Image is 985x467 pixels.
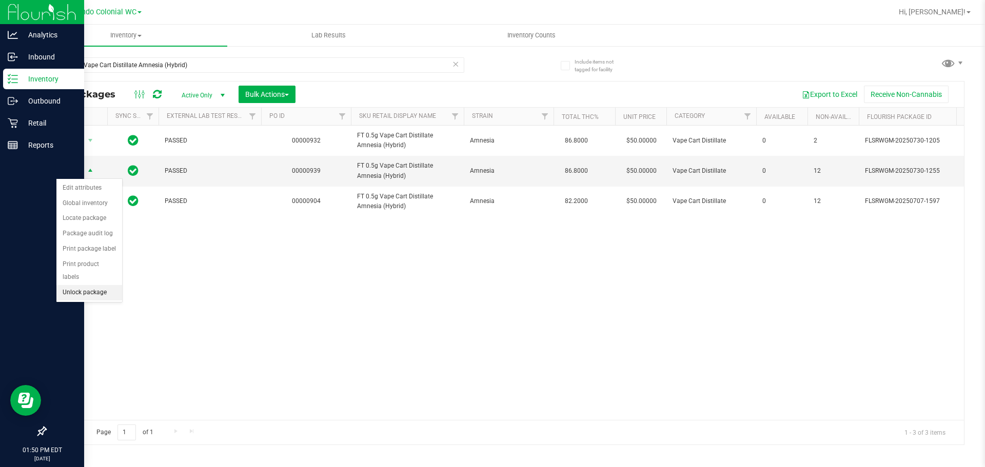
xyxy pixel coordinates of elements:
[8,52,18,62] inline-svg: Inbound
[165,166,255,176] span: PASSED
[128,194,139,208] span: In Sync
[621,194,662,209] span: $50.00000
[56,226,122,241] li: Package audit log
[814,196,853,206] span: 12
[673,136,750,146] span: Vape Cart Distillate
[8,118,18,128] inline-svg: Retail
[494,31,569,40] span: Inventory Counts
[357,192,458,211] span: FT 0.5g Vape Cart Distillate Amnesia (Hybrid)
[675,112,705,119] a: Category
[864,86,949,103] button: Receive Non-Cannabis
[621,133,662,148] span: $50.00000
[56,180,122,196] li: Edit attributes
[8,140,18,150] inline-svg: Reports
[56,196,122,211] li: Global inventory
[239,86,295,103] button: Bulk Actions
[762,196,801,206] span: 0
[673,196,750,206] span: Vape Cart Distillate
[762,136,801,146] span: 0
[128,133,139,148] span: In Sync
[623,113,656,120] a: Unit Price
[117,424,136,440] input: 1
[470,196,547,206] span: Amnesia
[896,424,954,440] span: 1 - 3 of 3 items
[795,86,864,103] button: Export to Excel
[8,30,18,40] inline-svg: Analytics
[562,113,599,120] a: Total THC%
[470,166,547,176] span: Amnesia
[245,90,289,98] span: Bulk Actions
[269,112,285,119] a: PO ID
[56,257,122,285] li: Print product labels
[292,197,321,205] a: 00000904
[292,137,321,144] a: 00000932
[244,108,261,125] a: Filter
[739,108,756,125] a: Filter
[53,89,126,100] span: All Packages
[899,8,966,16] span: Hi, [PERSON_NAME]!
[430,25,633,46] a: Inventory Counts
[167,112,247,119] a: External Lab Test Result
[128,164,139,178] span: In Sync
[18,117,80,129] p: Retail
[18,51,80,63] p: Inbound
[865,196,966,206] span: FLSRWGM-20250707-1597
[865,166,966,176] span: FLSRWGM-20250730-1255
[814,166,853,176] span: 12
[357,131,458,150] span: FT 0.5g Vape Cart Distillate Amnesia (Hybrid)
[142,108,159,125] a: Filter
[560,133,593,148] span: 86.8000
[68,8,136,16] span: Orlando Colonial WC
[292,167,321,174] a: 00000939
[45,57,464,73] input: Search Package ID, Item Name, SKU, Lot or Part Number...
[865,136,966,146] span: FLSRWGM-20250730-1205
[18,139,80,151] p: Reports
[18,73,80,85] p: Inventory
[359,112,436,119] a: SKU Retail Display Name
[115,112,155,119] a: Sync Status
[816,113,861,120] a: Non-Available
[88,424,162,440] span: Page of 1
[84,164,97,178] span: select
[814,136,853,146] span: 2
[762,166,801,176] span: 0
[447,108,464,125] a: Filter
[18,29,80,41] p: Analytics
[56,211,122,226] li: Locate package
[673,166,750,176] span: Vape Cart Distillate
[867,113,932,120] a: Flourish Package ID
[575,58,626,73] span: Include items not tagged for facility
[621,164,662,178] span: $50.00000
[18,95,80,107] p: Outbound
[56,241,122,257] li: Print package label
[84,133,97,148] span: select
[25,31,227,40] span: Inventory
[56,285,122,300] li: Unlock package
[357,161,458,180] span: FT 0.5g Vape Cart Distillate Amnesia (Hybrid)
[10,385,41,416] iframe: Resource center
[8,96,18,106] inline-svg: Outbound
[537,108,554,125] a: Filter
[560,194,593,209] span: 82.2000
[298,31,360,40] span: Lab Results
[560,164,593,178] span: 86.8000
[764,113,795,120] a: Available
[470,136,547,146] span: Amnesia
[8,74,18,84] inline-svg: Inventory
[165,196,255,206] span: PASSED
[25,25,227,46] a: Inventory
[334,108,351,125] a: Filter
[5,455,80,462] p: [DATE]
[452,57,459,71] span: Clear
[165,136,255,146] span: PASSED
[472,112,493,119] a: Strain
[5,445,80,455] p: 01:50 PM EDT
[227,25,430,46] a: Lab Results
